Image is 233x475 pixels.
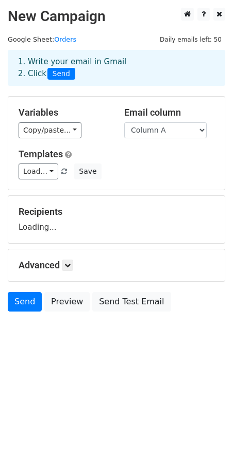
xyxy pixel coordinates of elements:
a: Send Test Email [92,292,171,312]
div: Loading... [19,206,214,233]
h5: Variables [19,107,109,118]
a: Load... [19,163,58,179]
small: Google Sheet: [8,35,76,43]
a: Templates [19,149,63,159]
h5: Recipients [19,206,214,217]
a: Orders [54,35,76,43]
a: Preview [44,292,90,312]
h2: New Campaign [8,8,225,25]
span: Daily emails left: 50 [156,34,225,45]
button: Save [74,163,101,179]
div: 1. Write your email in Gmail 2. Click [10,56,223,80]
a: Daily emails left: 50 [156,35,225,43]
a: Copy/paste... [19,122,81,138]
span: Send [47,68,75,80]
h5: Email column [124,107,214,118]
a: Send [8,292,42,312]
h5: Advanced [19,260,214,271]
